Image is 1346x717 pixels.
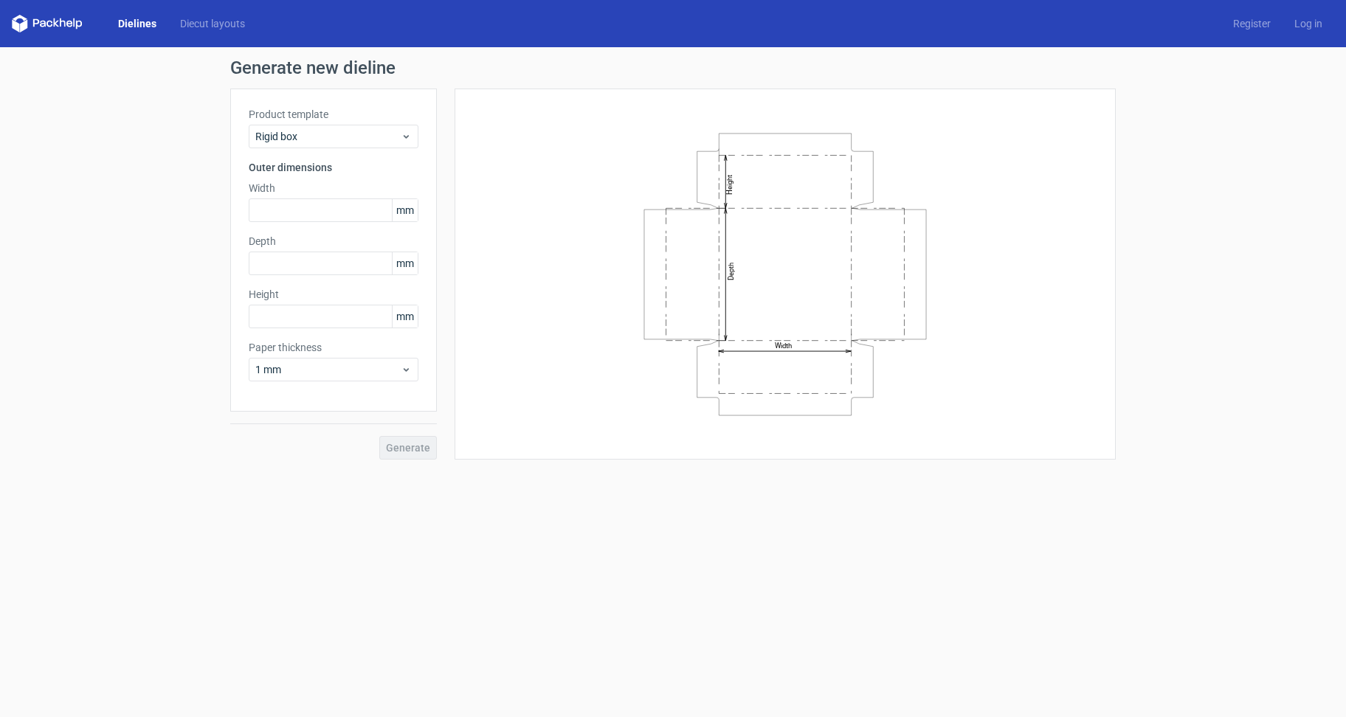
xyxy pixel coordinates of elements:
text: Height [725,174,734,194]
span: 1 mm [255,362,401,377]
h3: Outer dimensions [249,160,418,175]
label: Width [249,181,418,195]
a: Diecut layouts [168,16,257,31]
a: Log in [1283,16,1334,31]
label: Paper thickness [249,340,418,355]
h1: Generate new dieline [230,59,1116,77]
span: mm [392,305,418,328]
span: mm [392,252,418,274]
a: Register [1221,16,1283,31]
text: Depth [727,262,735,280]
label: Depth [249,234,418,249]
span: mm [392,199,418,221]
a: Dielines [106,16,168,31]
label: Height [249,287,418,302]
text: Width [775,342,792,350]
span: Rigid box [255,129,401,144]
label: Product template [249,107,418,122]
